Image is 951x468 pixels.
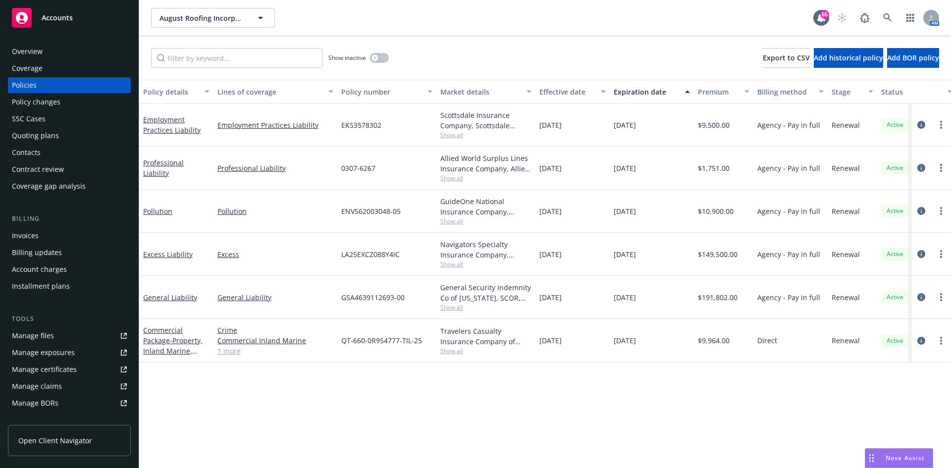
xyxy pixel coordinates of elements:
[832,206,860,216] span: Renewal
[915,162,927,174] a: circleInformation
[8,178,131,194] a: Coverage gap analysis
[832,8,852,28] a: Start snowing
[143,87,199,97] div: Policy details
[694,80,753,104] button: Premium
[757,163,820,173] span: Agency - Pay in full
[440,110,531,131] div: Scottsdale Insurance Company, Scottsdale Insurance Company (Nationwide), CRC Group
[8,412,131,428] a: Summary of insurance
[757,206,820,216] span: Agency - Pay in full
[143,115,201,135] a: Employment Practices Liability
[698,249,738,260] span: $149,500.00
[614,87,679,97] div: Expiration date
[539,292,562,303] span: [DATE]
[8,378,131,394] a: Manage claims
[763,53,810,62] span: Export to CSV
[143,207,172,216] a: Pollution
[12,178,86,194] div: Coverage gap analysis
[12,44,43,59] div: Overview
[832,87,862,97] div: Stage
[832,163,860,173] span: Renewal
[341,163,375,173] span: 0307-6267
[614,292,636,303] span: [DATE]
[12,261,67,277] div: Account charges
[881,87,942,97] div: Status
[915,248,927,260] a: circleInformation
[440,282,531,303] div: General Security Indemnity Co of [US_STATE], SCOR, Venture Programs, RT Specialty Insurance Servi...
[440,196,531,217] div: GuideOne National Insurance Company, GuideOne Insurance, RT Specialty Insurance Services, LLC (RS...
[139,80,213,104] button: Policy details
[757,120,820,130] span: Agency - Pay in full
[440,347,531,355] span: Show all
[8,228,131,244] a: Invoices
[900,8,920,28] a: Switch app
[610,80,694,104] button: Expiration date
[12,77,37,93] div: Policies
[885,336,905,345] span: Active
[885,120,905,129] span: Active
[539,249,562,260] span: [DATE]
[698,163,730,173] span: $1,751.00
[753,80,828,104] button: Billing method
[217,120,333,130] a: Employment Practices Liability
[814,53,883,62] span: Add historical policy
[8,128,131,144] a: Quoting plans
[217,249,333,260] a: Excess
[440,174,531,182] span: Show all
[18,435,92,446] span: Open Client Navigator
[820,10,829,19] div: 55
[12,378,62,394] div: Manage claims
[440,131,531,139] span: Show all
[143,325,203,366] a: Commercial Package
[757,292,820,303] span: Agency - Pay in full
[341,120,381,130] span: EKS3578302
[12,228,39,244] div: Invoices
[885,207,905,215] span: Active
[143,336,203,366] span: - Property, Inland Marine, Crime
[698,87,739,97] div: Premium
[832,120,860,130] span: Renewal
[878,8,898,28] a: Search
[915,205,927,217] a: circleInformation
[535,80,610,104] button: Effective date
[217,292,333,303] a: General Liability
[12,161,64,177] div: Contract review
[12,60,43,76] div: Coverage
[440,303,531,312] span: Show all
[217,346,333,356] a: 1 more
[440,217,531,225] span: Show all
[8,261,131,277] a: Account charges
[935,335,947,347] a: more
[885,163,905,172] span: Active
[341,87,422,97] div: Policy number
[12,128,59,144] div: Quoting plans
[8,111,131,127] a: SSC Cases
[341,292,405,303] span: GSA4639112693-00
[887,48,939,68] button: Add BOR policy
[217,163,333,173] a: Professional Liability
[8,214,131,224] div: Billing
[12,278,70,294] div: Installment plans
[8,60,131,76] a: Coverage
[12,362,77,377] div: Manage certificates
[8,44,131,59] a: Overview
[935,119,947,131] a: more
[865,449,878,468] div: Drag to move
[935,205,947,217] a: more
[757,87,813,97] div: Billing method
[539,163,562,173] span: [DATE]
[143,293,197,302] a: General Liability
[440,326,531,347] div: Travelers Casualty Insurance Company of America, Travelers Insurance
[8,345,131,361] a: Manage exposures
[814,48,883,68] button: Add historical policy
[828,80,877,104] button: Stage
[614,163,636,173] span: [DATE]
[763,48,810,68] button: Export to CSV
[865,448,933,468] button: Nova Assist
[832,249,860,260] span: Renewal
[8,362,131,377] a: Manage certificates
[8,161,131,177] a: Contract review
[885,293,905,302] span: Active
[614,120,636,130] span: [DATE]
[8,328,131,344] a: Manage files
